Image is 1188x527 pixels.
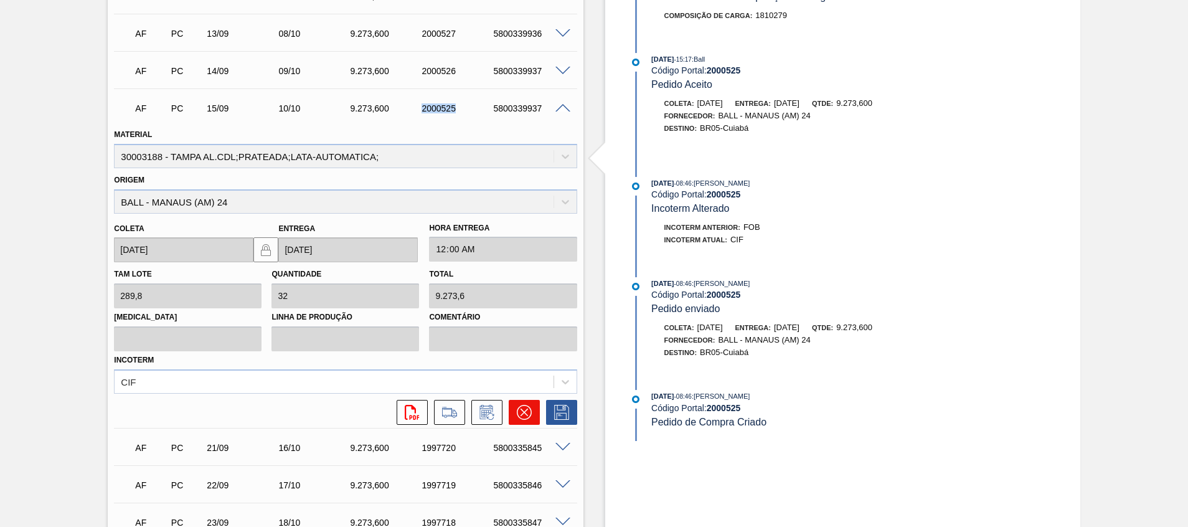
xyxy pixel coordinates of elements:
[347,103,427,113] div: 9.273,600
[836,323,872,332] span: 9.273,600
[674,280,692,287] span: - 08:46
[664,112,715,120] span: Fornecedor:
[114,130,152,139] label: Material
[490,66,570,76] div: 5800339937
[490,29,570,39] div: 5800339936
[692,179,750,187] span: : [PERSON_NAME]
[132,472,169,499] div: Aguardando Faturamento
[347,29,427,39] div: 9.273,600
[204,480,284,490] div: 22/09/2025
[429,308,577,326] label: Comentário
[664,236,727,244] span: Incoterm Atual:
[132,434,169,462] div: Aguardando Faturamento
[632,183,639,190] img: atual
[271,308,419,326] label: Linha de Produção
[347,66,427,76] div: 9.273,600
[168,103,205,113] div: Pedido de Compra
[651,203,729,214] span: Incoterm Alterado
[707,403,741,413] strong: 2000525
[465,400,502,425] div: Informar alteração no pedido
[418,443,499,453] div: 1997720
[168,66,205,76] div: Pedido de Compra
[632,59,639,66] img: atual
[664,336,715,344] span: Fornecedor:
[707,290,741,300] strong: 2000525
[651,55,674,63] span: [DATE]
[114,308,262,326] label: [MEDICAL_DATA]
[428,400,465,425] div: Ir para Composição de Carga
[651,189,947,199] div: Código Portal:
[651,65,947,75] div: Código Portal:
[651,280,674,287] span: [DATE]
[664,324,694,331] span: Coleta:
[718,335,810,344] span: BALL - MANAUS (AM) 24
[707,65,741,75] strong: 2000525
[258,242,273,257] img: locked
[490,103,570,113] div: 5800339937
[168,480,205,490] div: Pedido de Compra
[632,396,639,403] img: atual
[390,400,428,425] div: Abrir arquivo PDF
[490,480,570,490] div: 5800335846
[664,125,697,132] span: Destino:
[651,290,947,300] div: Código Portal:
[132,57,169,85] div: Aguardando Faturamento
[651,179,674,187] span: [DATE]
[700,123,748,133] span: BR05-Cuiabá
[697,98,723,108] span: [DATE]
[278,224,315,233] label: Entrega
[275,29,356,39] div: 08/10/2025
[429,219,577,237] label: Hora Entrega
[418,66,499,76] div: 2000526
[632,283,639,290] img: atual
[204,66,284,76] div: 14/09/2025
[168,443,205,453] div: Pedido de Compra
[743,222,760,232] span: FOB
[812,324,833,331] span: Qtde:
[418,480,499,490] div: 1997719
[275,480,356,490] div: 17/10/2025
[253,237,278,262] button: locked
[271,270,321,278] label: Quantidade
[121,376,136,387] div: CIF
[692,55,705,63] span: : Ball
[540,400,577,425] div: Salvar Pedido
[692,280,750,287] span: : [PERSON_NAME]
[774,98,799,108] span: [DATE]
[812,100,833,107] span: Qtde:
[700,348,748,357] span: BR05-Cuiabá
[275,103,356,113] div: 10/10/2025
[135,443,166,453] p: AF
[347,480,427,490] div: 9.273,600
[651,79,712,90] span: Pedido Aceito
[135,480,166,490] p: AF
[204,29,284,39] div: 13/09/2025
[135,103,166,113] p: AF
[651,303,720,314] span: Pedido enviado
[730,235,743,244] span: CIF
[735,100,771,107] span: Entrega:
[651,417,766,427] span: Pedido de Compra Criado
[114,237,253,262] input: dd/mm/yyyy
[114,270,151,278] label: Tam lote
[347,443,427,453] div: 9.273,600
[418,103,499,113] div: 2000525
[490,443,570,453] div: 5800335845
[664,224,740,231] span: Incoterm Anterior:
[674,180,692,187] span: - 08:46
[664,100,694,107] span: Coleta:
[278,237,418,262] input: dd/mm/yyyy
[692,392,750,400] span: : [PERSON_NAME]
[429,270,453,278] label: Total
[132,20,169,47] div: Aguardando Faturamento
[718,111,810,120] span: BALL - MANAUS (AM) 24
[651,403,947,413] div: Código Portal:
[114,224,144,233] label: Coleta
[418,29,499,39] div: 2000527
[674,56,692,63] span: - 15:17
[651,392,674,400] span: [DATE]
[697,323,723,332] span: [DATE]
[735,324,771,331] span: Entrega:
[836,98,872,108] span: 9.273,600
[275,443,356,453] div: 16/10/2025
